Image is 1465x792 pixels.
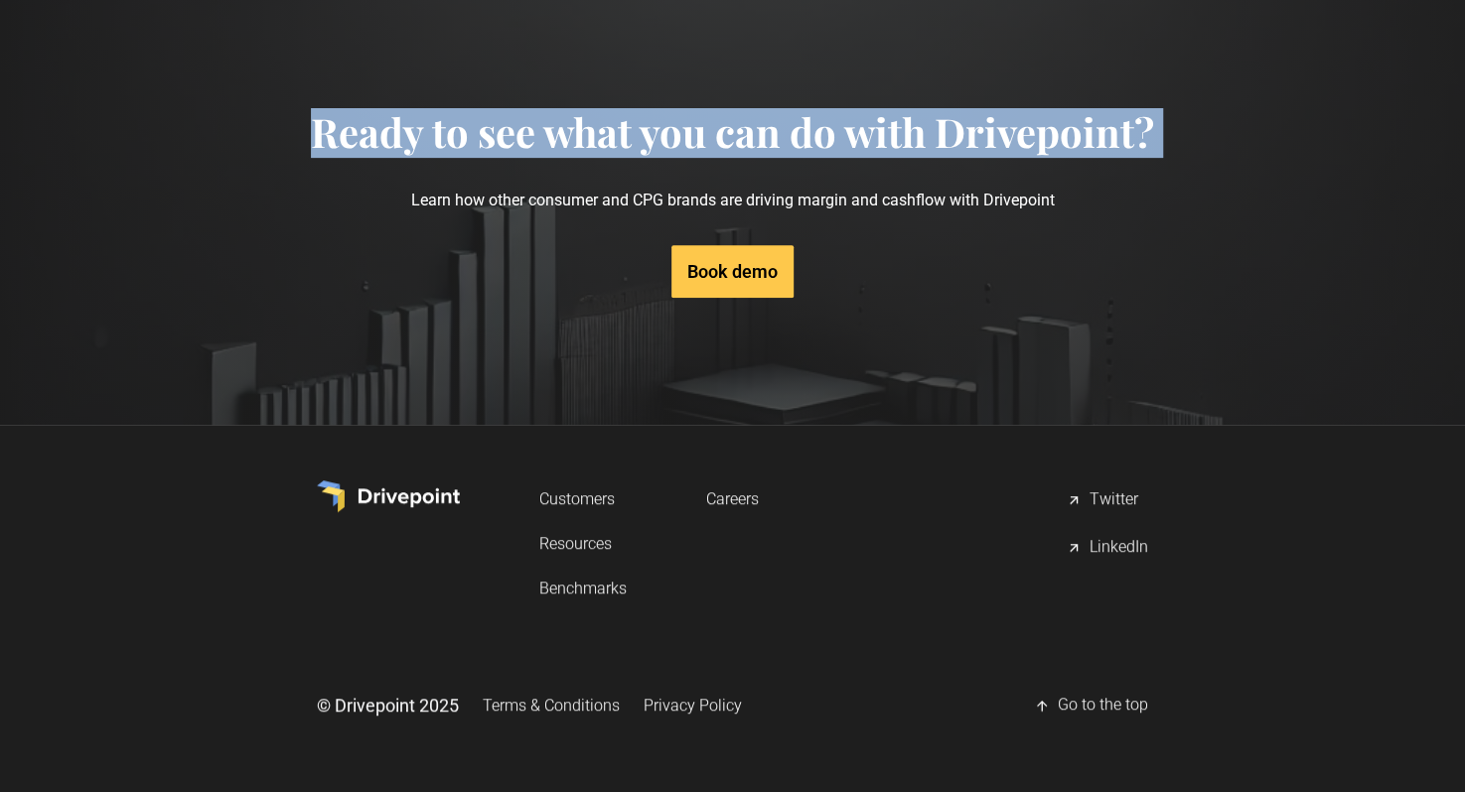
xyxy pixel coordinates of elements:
[671,245,794,298] a: Book demo
[1066,480,1148,520] a: Twitter
[706,480,759,517] a: Careers
[644,687,742,724] a: Privacy Policy
[1090,488,1138,512] div: Twitter
[539,570,627,606] a: Benchmarks
[539,525,627,562] a: Resources
[1058,694,1148,718] div: Go to the top
[1090,536,1148,560] div: LinkedIn
[317,693,459,718] div: © Drivepoint 2025
[539,480,627,517] a: Customers
[483,687,620,724] a: Terms & Conditions
[1066,528,1148,568] a: LinkedIn
[311,156,1154,244] p: Learn how other consumer and CPG brands are driving margin and cashflow with Drivepoint
[311,108,1154,156] h4: Ready to see what you can do with Drivepoint?
[1034,686,1148,726] a: Go to the top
